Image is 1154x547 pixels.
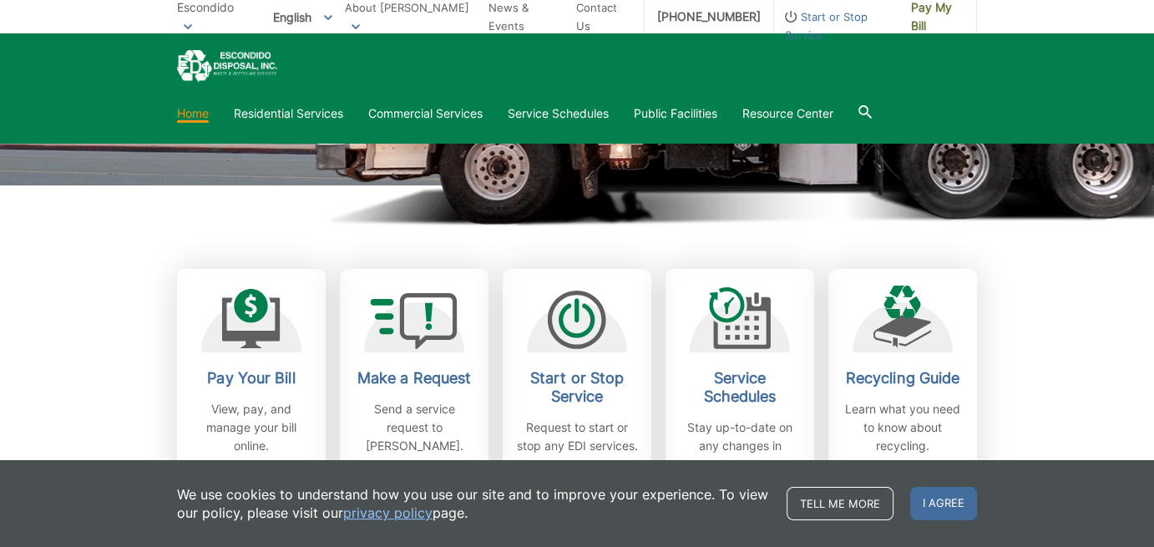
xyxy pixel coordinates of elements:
h2: Service Schedules [678,369,802,406]
a: Make a Request Send a service request to [PERSON_NAME]. [340,269,488,490]
a: Commercial Services [368,104,483,123]
p: We use cookies to understand how you use our site and to improve your experience. To view our pol... [177,485,770,522]
a: EDCD logo. Return to the homepage. [177,50,277,83]
a: privacy policy [343,504,433,522]
a: Service Schedules [508,104,609,123]
p: Send a service request to [PERSON_NAME]. [352,400,476,455]
p: View, pay, and manage your bill online. [190,400,313,455]
a: Tell me more [787,487,893,520]
p: Request to start or stop any EDI services. [515,418,639,455]
a: Home [177,104,209,123]
a: Recycling Guide Learn what you need to know about recycling. [828,269,977,490]
h2: Make a Request [352,369,476,387]
h2: Start or Stop Service [515,369,639,406]
p: Stay up-to-date on any changes in schedules. [678,418,802,474]
a: Resource Center [742,104,833,123]
a: Residential Services [234,104,343,123]
a: Service Schedules Stay up-to-date on any changes in schedules. [666,269,814,490]
h2: Pay Your Bill [190,369,313,387]
a: Public Facilities [634,104,717,123]
span: English [261,3,345,31]
a: Pay Your Bill View, pay, and manage your bill online. [177,269,326,490]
